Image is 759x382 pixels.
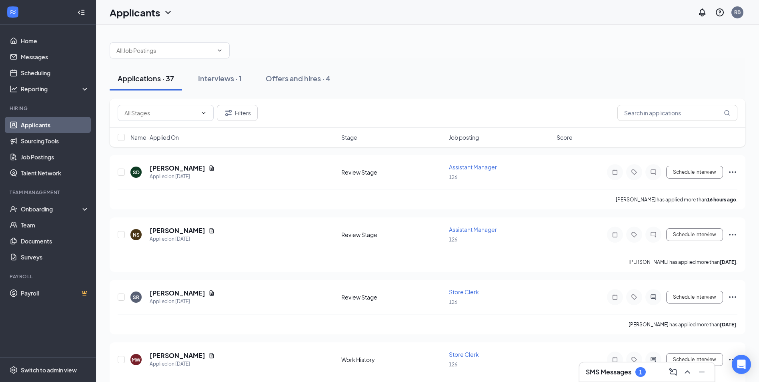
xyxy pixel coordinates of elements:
[449,226,497,233] span: Assistant Manager
[21,285,89,301] a: PayrollCrown
[639,369,642,376] div: 1
[341,168,444,176] div: Review Stage
[150,164,205,173] h5: [PERSON_NAME]
[200,110,207,116] svg: ChevronDown
[132,356,140,363] div: MW
[629,259,737,265] p: [PERSON_NAME] has applied more than .
[21,165,89,181] a: Talent Network
[610,356,620,363] svg: Note
[10,189,88,196] div: Team Management
[150,173,215,181] div: Applied on [DATE]
[728,292,737,302] svg: Ellipses
[21,217,89,233] a: Team
[216,47,223,54] svg: ChevronDown
[449,351,479,358] span: Store Clerk
[649,169,658,175] svg: ChatInactive
[629,321,737,328] p: [PERSON_NAME] has applied more than .
[728,167,737,177] svg: Ellipses
[666,228,723,241] button: Schedule Interview
[10,273,88,280] div: Payroll
[629,356,639,363] svg: Tag
[720,322,736,328] b: [DATE]
[21,65,89,81] a: Scheduling
[667,366,679,378] button: ComposeMessage
[697,8,707,17] svg: Notifications
[133,294,139,301] div: SR
[21,366,77,374] div: Switch to admin view
[21,233,89,249] a: Documents
[629,231,639,238] svg: Tag
[224,108,233,118] svg: Filter
[724,110,730,116] svg: MagnifyingGlass
[666,353,723,366] button: Schedule Interview
[21,33,89,49] a: Home
[720,259,736,265] b: [DATE]
[217,105,258,121] button: Filter Filters
[734,9,741,16] div: RB
[341,231,444,239] div: Review Stage
[10,85,18,93] svg: Analysis
[10,205,18,213] svg: UserCheck
[449,163,497,171] span: Assistant Manager
[77,8,85,16] svg: Collapse
[715,8,725,17] svg: QuestionInfo
[21,133,89,149] a: Sourcing Tools
[208,290,215,296] svg: Document
[666,291,723,304] button: Schedule Interview
[21,85,90,93] div: Reporting
[10,366,18,374] svg: Settings
[150,289,205,298] h5: [PERSON_NAME]
[21,149,89,165] a: Job Postings
[449,299,457,305] span: 126
[557,133,573,141] span: Score
[649,294,658,300] svg: ActiveChat
[130,133,179,141] span: Name · Applied On
[629,169,639,175] svg: Tag
[21,49,89,65] a: Messages
[116,46,213,55] input: All Job Postings
[668,367,678,377] svg: ComposeMessage
[266,73,330,83] div: Offers and hires · 4
[110,6,160,19] h1: Applicants
[150,235,215,243] div: Applied on [DATE]
[198,73,242,83] div: Interviews · 1
[124,109,197,117] input: All Stages
[341,293,444,301] div: Review Stage
[586,368,631,376] h3: SMS Messages
[683,367,692,377] svg: ChevronUp
[118,73,174,83] div: Applications · 37
[21,205,82,213] div: Onboarding
[666,166,723,179] button: Schedule Interview
[208,352,215,359] svg: Document
[163,8,173,17] svg: ChevronDown
[610,231,620,238] svg: Note
[616,196,737,203] p: [PERSON_NAME] has applied more than .
[732,355,751,374] div: Open Intercom Messenger
[133,231,140,238] div: NS
[341,356,444,364] div: Work History
[695,366,708,378] button: Minimize
[610,294,620,300] svg: Note
[617,105,737,121] input: Search in applications
[449,133,479,141] span: Job posting
[610,169,620,175] svg: Note
[728,355,737,364] svg: Ellipses
[150,226,205,235] h5: [PERSON_NAME]
[150,351,205,360] h5: [PERSON_NAME]
[150,360,215,368] div: Applied on [DATE]
[449,362,457,368] span: 126
[208,165,215,171] svg: Document
[697,367,707,377] svg: Minimize
[707,197,736,203] b: 16 hours ago
[9,8,17,16] svg: WorkstreamLogo
[449,174,457,180] span: 126
[341,133,357,141] span: Stage
[10,105,88,112] div: Hiring
[681,366,694,378] button: ChevronUp
[150,298,215,306] div: Applied on [DATE]
[449,288,479,296] span: Store Clerk
[629,294,639,300] svg: Tag
[21,117,89,133] a: Applicants
[649,231,658,238] svg: ChatInactive
[649,356,658,363] svg: ActiveChat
